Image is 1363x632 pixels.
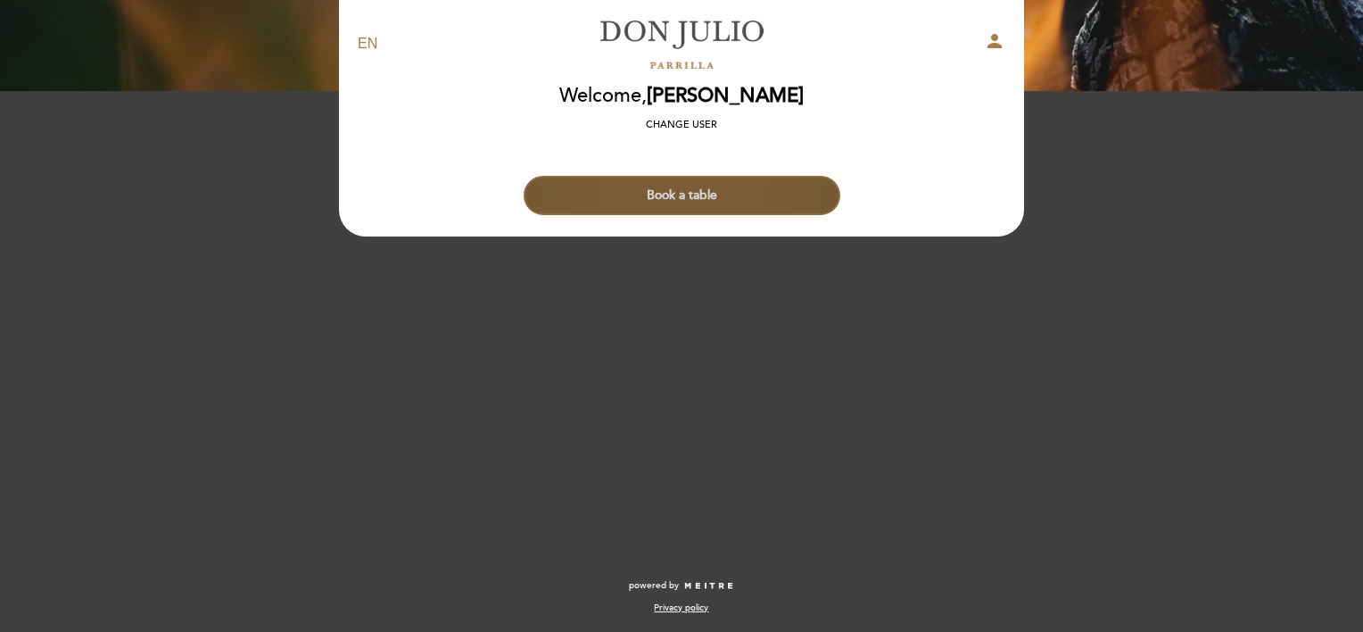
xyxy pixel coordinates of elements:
[524,176,840,215] button: Book a table
[629,579,679,592] span: powered by
[647,84,804,108] span: [PERSON_NAME]
[984,30,1005,58] button: person
[629,579,734,592] a: powered by
[984,30,1005,52] i: person
[559,86,804,107] h2: Welcome,
[640,117,723,133] button: Change user
[570,20,793,69] a: [PERSON_NAME]
[683,582,734,591] img: MEITRE
[654,602,708,614] a: Privacy policy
